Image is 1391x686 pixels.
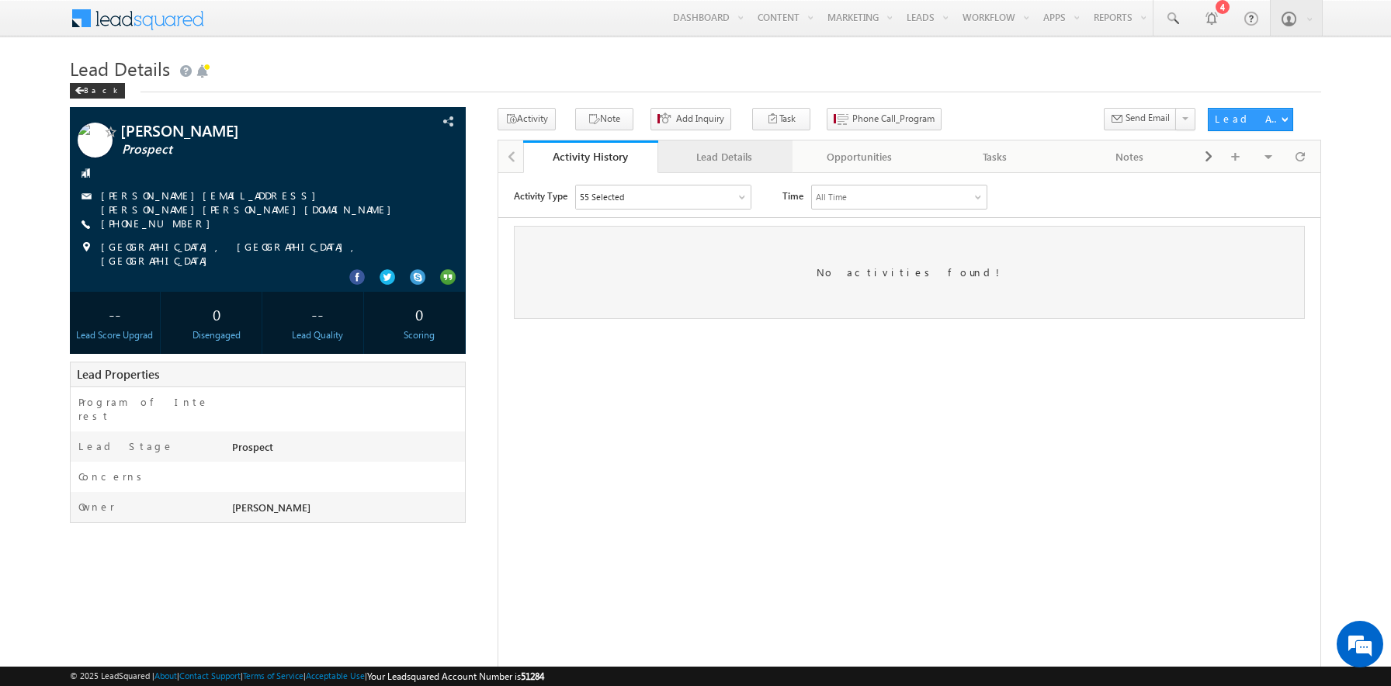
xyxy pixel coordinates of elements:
a: Acceptable Use [306,670,365,681]
a: Terms of Service [243,670,304,681]
span: Send Email [1126,111,1170,125]
button: Send Email [1104,108,1177,130]
span: Time [284,12,305,35]
span: [GEOGRAPHIC_DATA], [GEOGRAPHIC_DATA], [GEOGRAPHIC_DATA] [101,240,425,268]
div: Scoring [378,328,461,342]
button: Phone Call_Program [827,108,942,130]
div: Prospect [228,439,465,461]
span: Prospect [122,142,369,158]
div: -- [74,300,157,328]
img: Profile photo [78,123,113,163]
div: Lead Details [671,147,779,166]
div: 55 Selected [82,17,126,31]
a: About [154,670,177,681]
a: Notes [1063,140,1198,173]
a: Opportunities [793,140,928,173]
button: Note [575,108,633,130]
button: Add Inquiry [650,108,731,130]
button: Task [752,108,810,130]
button: Lead Actions [1208,108,1293,131]
div: Notes [1075,147,1184,166]
span: Lead Details [70,56,170,81]
label: Program of Interest [78,395,213,423]
div: All Time [317,17,349,31]
div: Tasks [940,147,1049,166]
div: Back [70,83,125,99]
a: Tasks [928,140,1063,173]
button: Activity [498,108,556,130]
span: Lead Properties [77,366,159,382]
div: Lead Quality [276,328,359,342]
div: Lead Actions [1215,112,1281,126]
div: Sales Activity,Program,Email Bounced,Email Link Clicked,Email Marked Spam & 50 more.. [78,12,252,36]
span: Add Inquiry [676,112,724,126]
span: Phone Call_Program [852,112,935,126]
label: Owner [78,500,115,514]
span: [PERSON_NAME] [232,501,310,514]
a: Activity History [523,140,658,173]
div: 0 [175,300,258,328]
span: Activity Type [16,12,69,35]
a: Lead Details [658,140,793,173]
div: Disengaged [175,328,258,342]
span: Your Leadsquared Account Number is [367,670,544,682]
div: No activities found! [16,53,807,146]
div: Lead Score Upgrad [74,328,157,342]
div: -- [276,300,359,328]
a: Contact Support [179,670,241,681]
div: 0 [378,300,461,328]
a: Back [70,82,133,95]
a: [PERSON_NAME][EMAIL_ADDRESS][PERSON_NAME][PERSON_NAME][DOMAIN_NAME] [101,189,399,216]
label: Concerns [78,469,147,483]
span: 51284 [521,670,544,682]
div: Activity History [535,149,647,164]
span: [PHONE_NUMBER] [101,217,218,232]
span: © 2025 LeadSquared | | | | | [70,669,544,684]
span: [PERSON_NAME] [120,123,368,138]
div: Opportunities [805,147,914,166]
label: Lead Stage [78,439,174,453]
